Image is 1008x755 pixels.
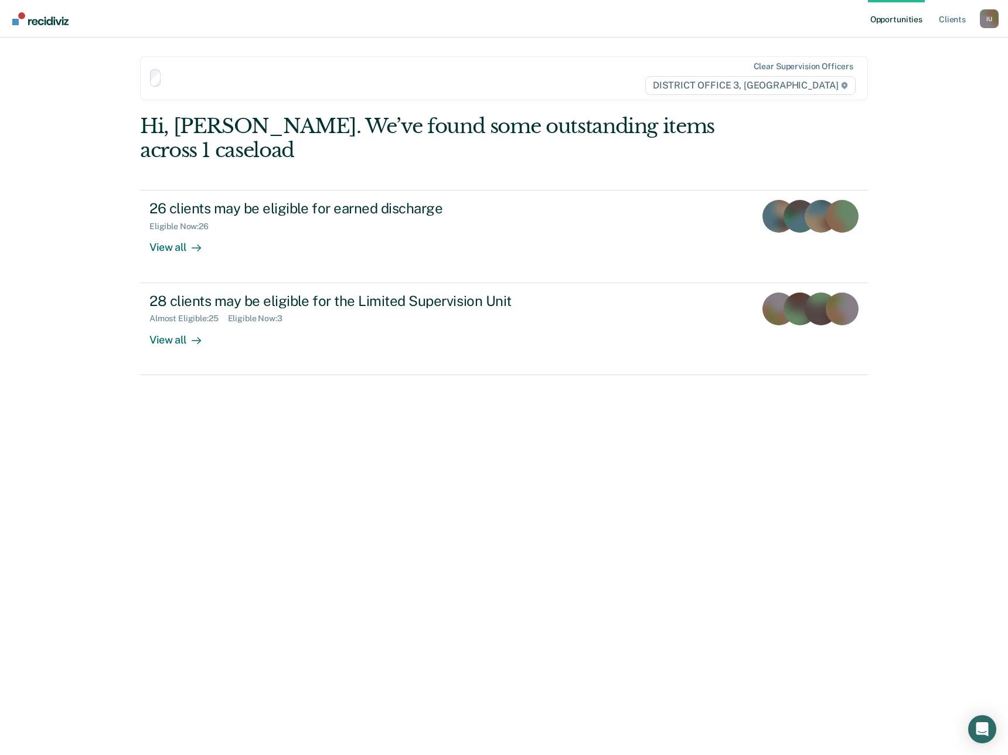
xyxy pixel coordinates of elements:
div: Eligible Now : 3 [228,314,292,324]
div: Open Intercom Messenger [968,715,996,743]
div: Eligible Now : 26 [149,222,218,232]
div: View all [149,232,215,254]
img: Recidiviz [12,12,69,25]
a: 28 clients may be eligible for the Limited Supervision UnitAlmost Eligible:25Eligible Now:3View all [140,283,868,375]
div: Almost Eligible : 25 [149,314,228,324]
div: Clear supervision officers [754,62,853,72]
div: View all [149,324,215,346]
div: 28 clients may be eligible for the Limited Supervision Unit [149,293,561,310]
button: Profile dropdown button [980,9,999,28]
span: DISTRICT OFFICE 3, [GEOGRAPHIC_DATA] [645,76,856,95]
div: 26 clients may be eligible for earned discharge [149,200,561,217]
div: Hi, [PERSON_NAME]. We’ve found some outstanding items across 1 caseload [140,114,723,162]
a: 26 clients may be eligible for earned dischargeEligible Now:26View all [140,190,868,283]
div: I U [980,9,999,28]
